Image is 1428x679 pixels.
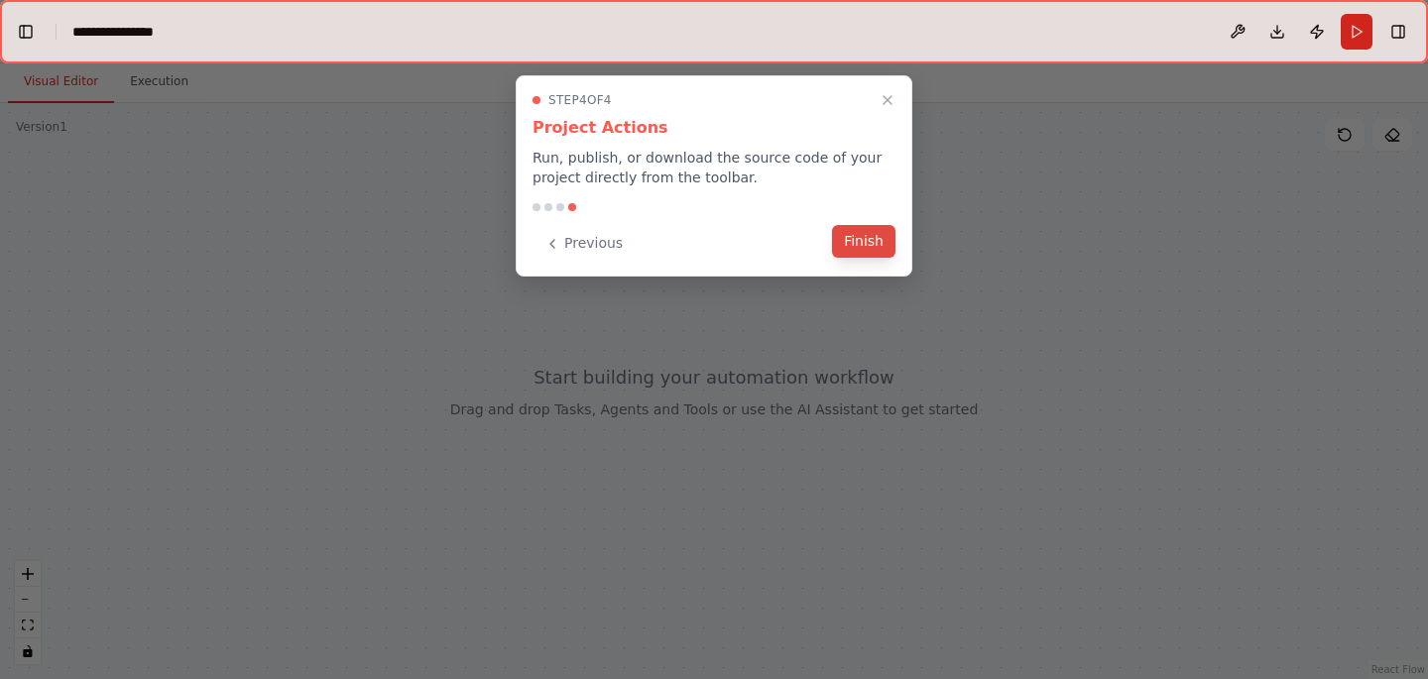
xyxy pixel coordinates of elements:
button: Hide left sidebar [12,18,40,46]
button: Finish [832,225,895,258]
span: Step 4 of 4 [548,92,612,108]
p: Run, publish, or download the source code of your project directly from the toolbar. [533,148,895,187]
button: Close walkthrough [876,88,899,112]
button: Previous [533,227,635,260]
h3: Project Actions [533,116,895,140]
